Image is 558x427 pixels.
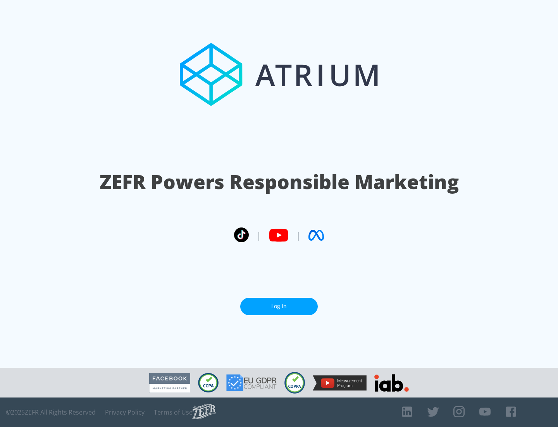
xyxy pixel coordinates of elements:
a: Log In [240,298,318,315]
span: | [296,229,301,241]
img: IAB [374,374,409,392]
h1: ZEFR Powers Responsible Marketing [100,168,459,195]
img: Facebook Marketing Partner [149,373,190,393]
span: © 2025 ZEFR All Rights Reserved [6,408,96,416]
img: YouTube Measurement Program [313,375,367,391]
a: Privacy Policy [105,408,145,416]
img: COPPA Compliant [284,372,305,394]
a: Terms of Use [154,408,193,416]
img: CCPA Compliant [198,373,219,392]
span: | [257,229,261,241]
img: GDPR Compliant [226,374,277,391]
